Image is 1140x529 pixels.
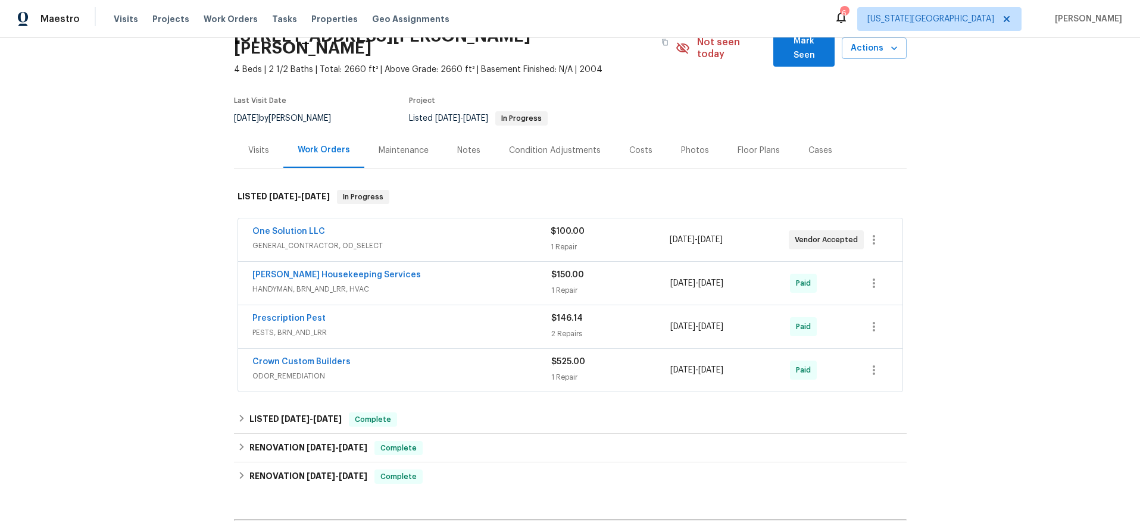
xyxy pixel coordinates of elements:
[372,13,449,25] span: Geo Assignments
[681,145,709,156] div: Photos
[379,145,429,156] div: Maintenance
[252,370,551,382] span: ODOR_REMEDIATION
[338,191,388,203] span: In Progress
[670,366,695,374] span: [DATE]
[204,13,258,25] span: Work Orders
[496,115,546,122] span: In Progress
[234,434,907,462] div: RENOVATION [DATE]-[DATE]Complete
[234,97,286,104] span: Last Visit Date
[252,240,551,252] span: GENERAL_CONTRACTOR, OD_SELECT
[867,13,994,25] span: [US_STATE][GEOGRAPHIC_DATA]
[435,114,460,123] span: [DATE]
[840,7,848,19] div: 6
[409,97,435,104] span: Project
[252,227,325,236] a: One Solution LLC
[670,279,695,287] span: [DATE]
[281,415,342,423] span: -
[551,328,671,340] div: 2 Repairs
[281,415,310,423] span: [DATE]
[234,30,655,54] h2: [STREET_ADDRESS][PERSON_NAME][PERSON_NAME]
[670,323,695,331] span: [DATE]
[234,405,907,434] div: LISTED [DATE]-[DATE]Complete
[252,271,421,279] a: [PERSON_NAME] Housekeeping Services
[670,321,723,333] span: -
[234,178,907,216] div: LISTED [DATE]-[DATE]In Progress
[457,145,480,156] div: Notes
[252,314,326,323] a: Prescription Pest
[269,192,298,201] span: [DATE]
[238,190,330,204] h6: LISTED
[40,13,80,25] span: Maestro
[152,13,189,25] span: Projects
[796,277,816,289] span: Paid
[509,145,601,156] div: Condition Adjustments
[307,472,367,480] span: -
[376,442,421,454] span: Complete
[339,472,367,480] span: [DATE]
[698,236,723,244] span: [DATE]
[249,441,367,455] h6: RENOVATION
[795,234,863,246] span: Vendor Accepted
[234,462,907,491] div: RENOVATION [DATE]-[DATE]Complete
[307,443,367,452] span: -
[249,412,342,427] h6: LISTED
[842,37,906,60] button: Actions
[409,114,548,123] span: Listed
[272,15,297,23] span: Tasks
[376,471,421,483] span: Complete
[252,283,551,295] span: HANDYMAN, BRN_AND_LRR, HVAC
[234,111,345,126] div: by [PERSON_NAME]
[252,358,351,366] a: Crown Custom Builders
[311,13,358,25] span: Properties
[551,284,671,296] div: 1 Repair
[339,443,367,452] span: [DATE]
[773,30,835,67] button: Mark Seen
[670,364,723,376] span: -
[851,41,897,56] span: Actions
[463,114,488,123] span: [DATE]
[248,145,269,156] div: Visits
[796,364,816,376] span: Paid
[670,234,723,246] span: -
[1050,13,1122,25] span: [PERSON_NAME]
[551,241,670,253] div: 1 Repair
[697,36,766,60] span: Not seen today
[114,13,138,25] span: Visits
[629,145,652,156] div: Costs
[307,443,335,452] span: [DATE]
[551,358,585,366] span: $525.00
[738,145,780,156] div: Floor Plans
[670,277,723,289] span: -
[234,114,259,123] span: [DATE]
[551,227,585,236] span: $100.00
[796,321,816,333] span: Paid
[313,415,342,423] span: [DATE]
[234,64,676,76] span: 4 Beds | 2 1/2 Baths | Total: 2660 ft² | Above Grade: 2660 ft² | Basement Finished: N/A | 2004
[298,144,350,156] div: Work Orders
[698,323,723,331] span: [DATE]
[350,414,396,425] span: Complete
[698,366,723,374] span: [DATE]
[307,472,335,480] span: [DATE]
[783,34,825,63] span: Mark Seen
[808,145,832,156] div: Cases
[654,32,676,53] button: Copy Address
[670,236,695,244] span: [DATE]
[551,314,583,323] span: $146.14
[551,271,584,279] span: $150.00
[269,192,330,201] span: -
[252,327,551,339] span: PESTS, BRN_AND_LRR
[301,192,330,201] span: [DATE]
[551,371,671,383] div: 1 Repair
[249,469,367,484] h6: RENOVATION
[698,279,723,287] span: [DATE]
[435,114,488,123] span: -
